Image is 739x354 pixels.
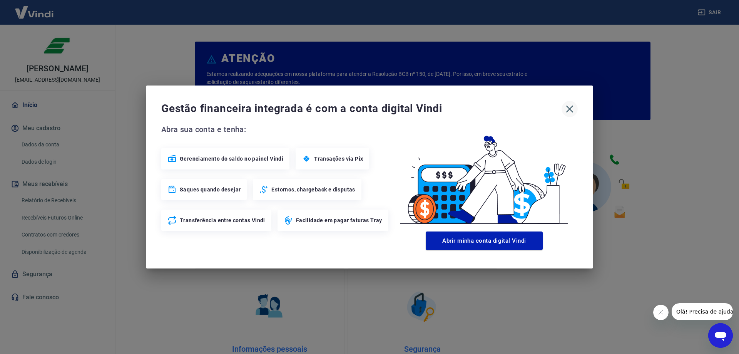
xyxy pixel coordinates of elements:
[161,123,391,136] span: Abra sua conta e tenha:
[271,186,355,193] span: Estornos, chargeback e disputas
[391,123,578,228] img: Good Billing
[672,303,733,320] iframe: Mensagem da empresa
[5,5,65,12] span: Olá! Precisa de ajuda?
[161,101,562,116] span: Gestão financeira integrada é com a conta digital Vindi
[314,155,363,163] span: Transações via Pix
[708,323,733,348] iframe: Botão para abrir a janela de mensagens
[180,186,241,193] span: Saques quando desejar
[180,216,265,224] span: Transferência entre contas Vindi
[296,216,382,224] span: Facilidade em pagar faturas Tray
[653,305,669,320] iframe: Fechar mensagem
[180,155,283,163] span: Gerenciamento do saldo no painel Vindi
[426,232,543,250] button: Abrir minha conta digital Vindi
